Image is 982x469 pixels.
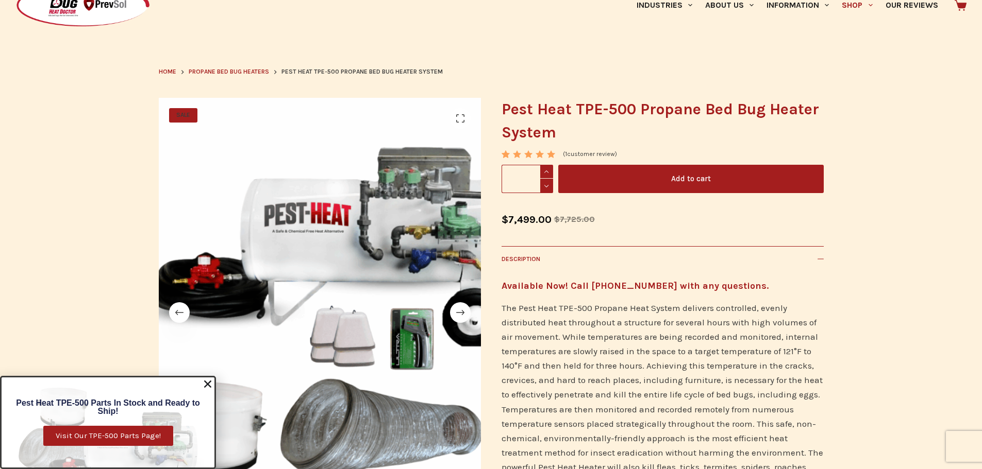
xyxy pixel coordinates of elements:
[502,246,824,271] button: Description
[189,68,269,75] span: Propane Bed Bug Heaters
[450,108,471,129] a: 🔍
[558,165,824,193] button: Add to cart
[281,67,443,77] span: Pest Heat TPE-500 Propane Bed Bug Heater System
[502,165,553,193] input: Product quantity
[159,68,176,75] span: Home
[159,67,176,77] a: Home
[502,150,509,166] span: 1
[554,214,595,224] bdi: 7,725.00
[502,279,824,293] h4: Available Now! Call [PHONE_NUMBER] with any questions.
[565,150,567,158] span: 1
[43,426,173,446] a: Visit Our TPE-500 Parts Page!
[56,432,161,440] span: Visit Our TPE-500 Parts Page!
[502,150,557,205] span: Rated out of 5 based on customer rating
[502,150,557,158] div: Rated 5.00 out of 5
[502,214,552,225] bdi: 7,499.00
[203,379,213,389] a: Close
[502,214,508,225] span: $
[8,4,39,35] button: Open LiveChat chat widget
[554,214,560,224] span: $
[563,149,617,160] a: (1customer review)
[502,98,824,144] h1: Pest Heat TPE-500 Propane Bed Bug Heater System
[189,67,269,77] a: Propane Bed Bug Heaters
[7,399,209,415] h6: Pest Heat TPE-500 Parts In Stock and Ready to Ship!
[169,108,197,123] span: SALE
